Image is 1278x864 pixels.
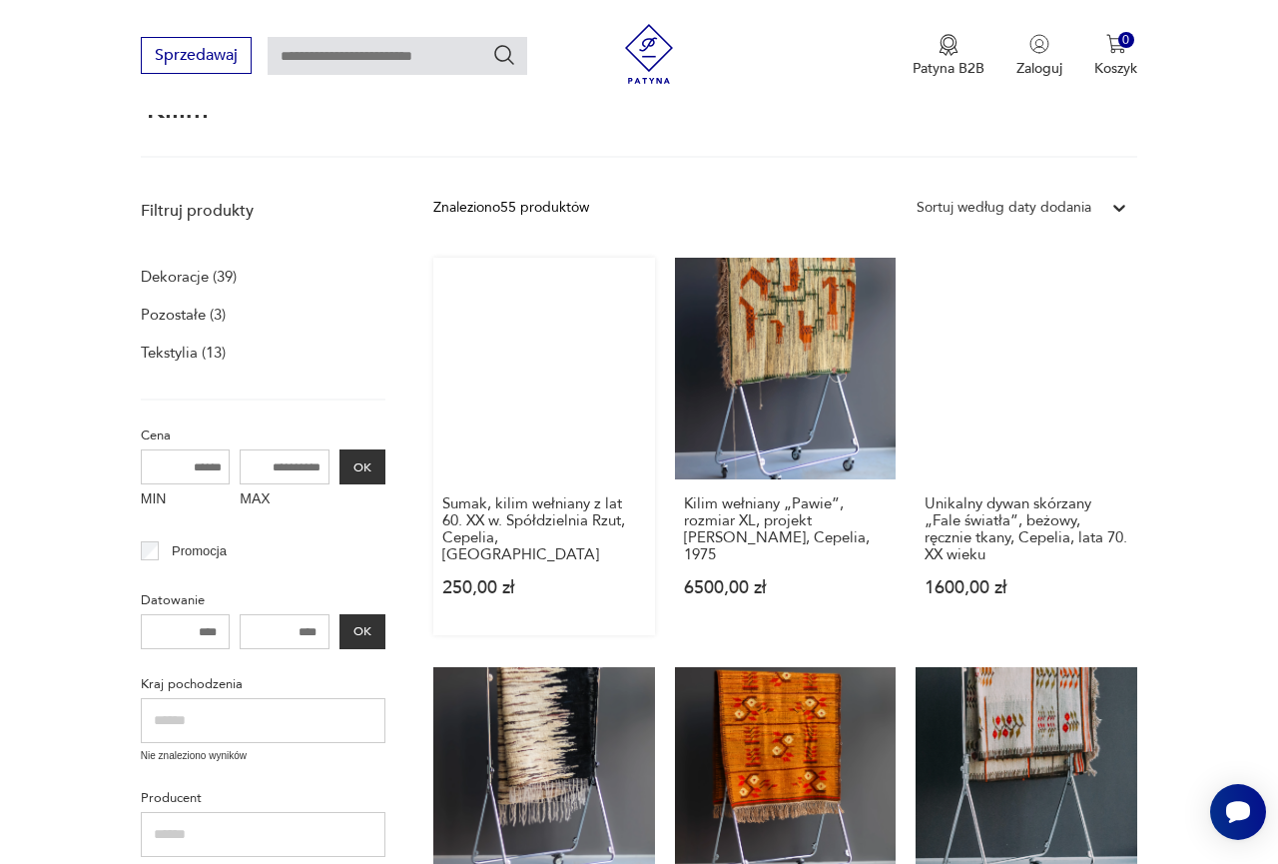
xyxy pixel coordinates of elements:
p: Kraj pochodzenia [141,673,385,695]
img: Ikona koszyka [1106,34,1126,54]
label: MIN [141,484,231,516]
a: Sumak, kilim wełniany z lat 60. XX w. Spółdzielnia Rzut, Cepelia, PRLSumak, kilim wełniany z lat ... [433,258,655,635]
a: Pozostałe (3) [141,301,226,329]
p: Nie znaleziono wyników [141,748,385,764]
p: Producent [141,787,385,809]
button: Patyna B2B [913,34,984,78]
a: Unikalny dywan skórzany „Fale światła”, beżowy, ręcznie tkany, Cepelia, lata 70. XX wiekuUnikalny... [916,258,1137,635]
a: Ikona medaluPatyna B2B [913,34,984,78]
a: Sprzedawaj [141,50,252,64]
h1: kilim [141,96,209,124]
p: 1600,00 zł [925,579,1128,596]
button: 0Koszyk [1094,34,1137,78]
iframe: Smartsupp widget button [1210,784,1266,840]
p: Promocja [172,540,227,562]
p: Patyna B2B [913,59,984,78]
button: Sprzedawaj [141,37,252,74]
div: 0 [1118,32,1135,49]
img: Patyna - sklep z meblami i dekoracjami vintage [619,24,679,84]
p: 250,00 zł [442,579,646,596]
p: Koszyk [1094,59,1137,78]
button: OK [339,614,385,649]
div: Znaleziono 55 produktów [433,197,589,219]
img: Ikona medalu [939,34,958,56]
button: OK [339,449,385,484]
p: Cena [141,425,385,446]
a: Kilim wełniany „Pawie”, rozmiar XL, projekt Piotra Grabowskiego, Cepelia, 1975Kilim wełniany „Paw... [675,258,897,635]
p: Datowanie [141,589,385,611]
h3: Unikalny dywan skórzany „Fale światła”, beżowy, ręcznie tkany, Cepelia, lata 70. XX wieku [925,495,1128,563]
h3: Sumak, kilim wełniany z lat 60. XX w. Spółdzielnia Rzut, Cepelia, [GEOGRAPHIC_DATA] [442,495,646,563]
p: 6500,00 zł [684,579,888,596]
img: Ikonka użytkownika [1029,34,1049,54]
a: Dekoracje (39) [141,263,237,291]
p: Filtruj produkty [141,200,385,222]
div: Sortuj według daty dodania [917,197,1091,219]
label: MAX [240,484,329,516]
p: Zaloguj [1016,59,1062,78]
h3: Kilim wełniany „Pawie”, rozmiar XL, projekt [PERSON_NAME], Cepelia, 1975 [684,495,888,563]
button: Szukaj [492,43,516,67]
button: Zaloguj [1016,34,1062,78]
a: Tekstylia (13) [141,339,226,367]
